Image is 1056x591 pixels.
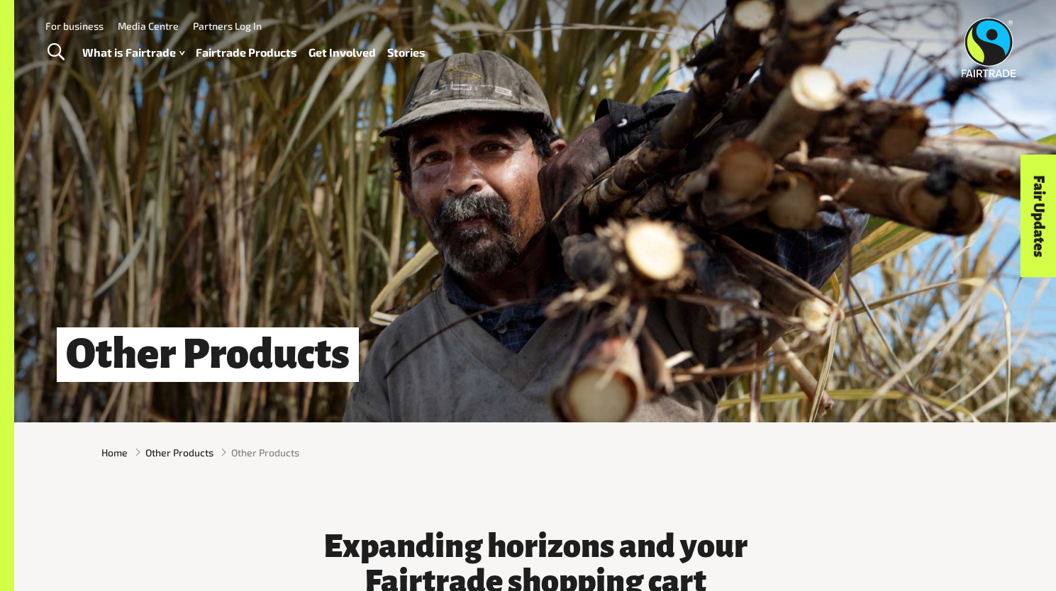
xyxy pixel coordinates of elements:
a: For business [45,20,104,32]
a: What is Fairtrade [82,43,184,63]
span: Other Products [231,445,299,460]
img: Fairtrade Australia New Zealand logo [962,18,1016,77]
a: Other Products [145,445,213,460]
a: Get Involved [309,43,376,63]
h1: Other Products [57,327,359,382]
a: Fairtrade Products [196,43,297,63]
a: Stories [387,43,426,63]
a: Media Centre [118,20,179,32]
a: Home [101,445,128,460]
a: Partners Log In [193,20,262,32]
a: Toggle Search [38,35,73,70]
